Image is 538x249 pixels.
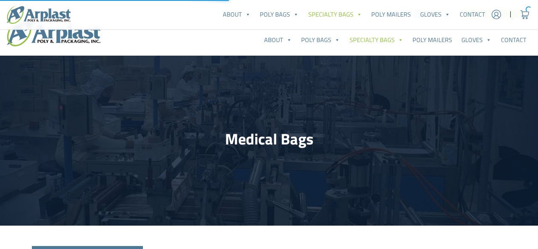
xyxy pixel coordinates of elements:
[496,31,531,48] a: Contact
[416,6,455,23] a: Gloves
[408,31,457,48] a: Poly Mailers
[304,6,367,23] a: Specialty Bags
[218,6,255,23] a: About
[255,6,303,23] a: Poly Bags
[259,31,296,48] a: About
[32,130,507,148] h1: Medical Bags
[510,9,512,20] span: |
[7,6,71,24] img: logo
[7,20,100,46] img: logo
[455,6,490,23] a: Contact
[296,31,344,48] a: Poly Bags
[367,6,416,23] a: Poly Mailers
[457,31,496,48] a: Gloves
[345,31,408,48] a: Specialty Bags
